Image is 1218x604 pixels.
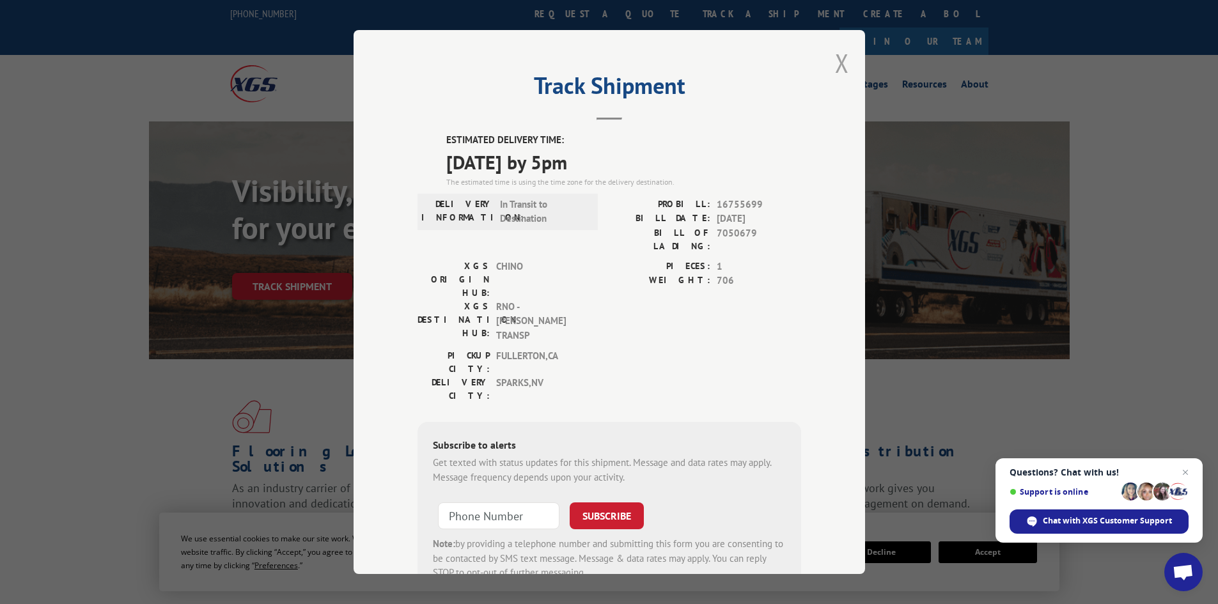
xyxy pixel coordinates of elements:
[500,197,586,226] span: In Transit to Destination
[418,349,490,376] label: PICKUP CITY:
[446,176,801,188] div: The estimated time is using the time zone for the delivery destination.
[418,376,490,403] label: DELIVERY CITY:
[433,538,455,550] strong: Note:
[496,376,582,403] span: SPARKS , NV
[1164,553,1203,591] div: Open chat
[446,133,801,148] label: ESTIMATED DELIVERY TIME:
[717,226,801,253] span: 7050679
[1178,465,1193,480] span: Close chat
[1010,487,1117,497] span: Support is online
[496,349,582,376] span: FULLERTON , CA
[433,537,786,580] div: by providing a telephone number and submitting this form you are consenting to be contacted by SM...
[418,259,490,300] label: XGS ORIGIN HUB:
[418,77,801,101] h2: Track Shipment
[609,197,710,212] label: PROBILL:
[717,274,801,288] span: 706
[421,197,494,226] label: DELIVERY INFORMATION:
[717,197,801,212] span: 16755699
[1010,509,1189,534] div: Chat with XGS Customer Support
[717,259,801,274] span: 1
[1043,515,1172,527] span: Chat with XGS Customer Support
[717,212,801,226] span: [DATE]
[609,274,710,288] label: WEIGHT:
[609,212,710,226] label: BILL DATE:
[570,502,644,529] button: SUBSCRIBE
[433,437,786,456] div: Subscribe to alerts
[496,259,582,300] span: CHINO
[418,300,490,343] label: XGS DESTINATION HUB:
[609,259,710,274] label: PIECES:
[1010,467,1189,477] span: Questions? Chat with us!
[438,502,559,529] input: Phone Number
[609,226,710,253] label: BILL OF LADING:
[496,300,582,343] span: RNO - [PERSON_NAME] TRANSP
[446,148,801,176] span: [DATE] by 5pm
[835,46,849,80] button: Close modal
[433,456,786,484] div: Get texted with status updates for this shipment. Message and data rates may apply. Message frequ...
